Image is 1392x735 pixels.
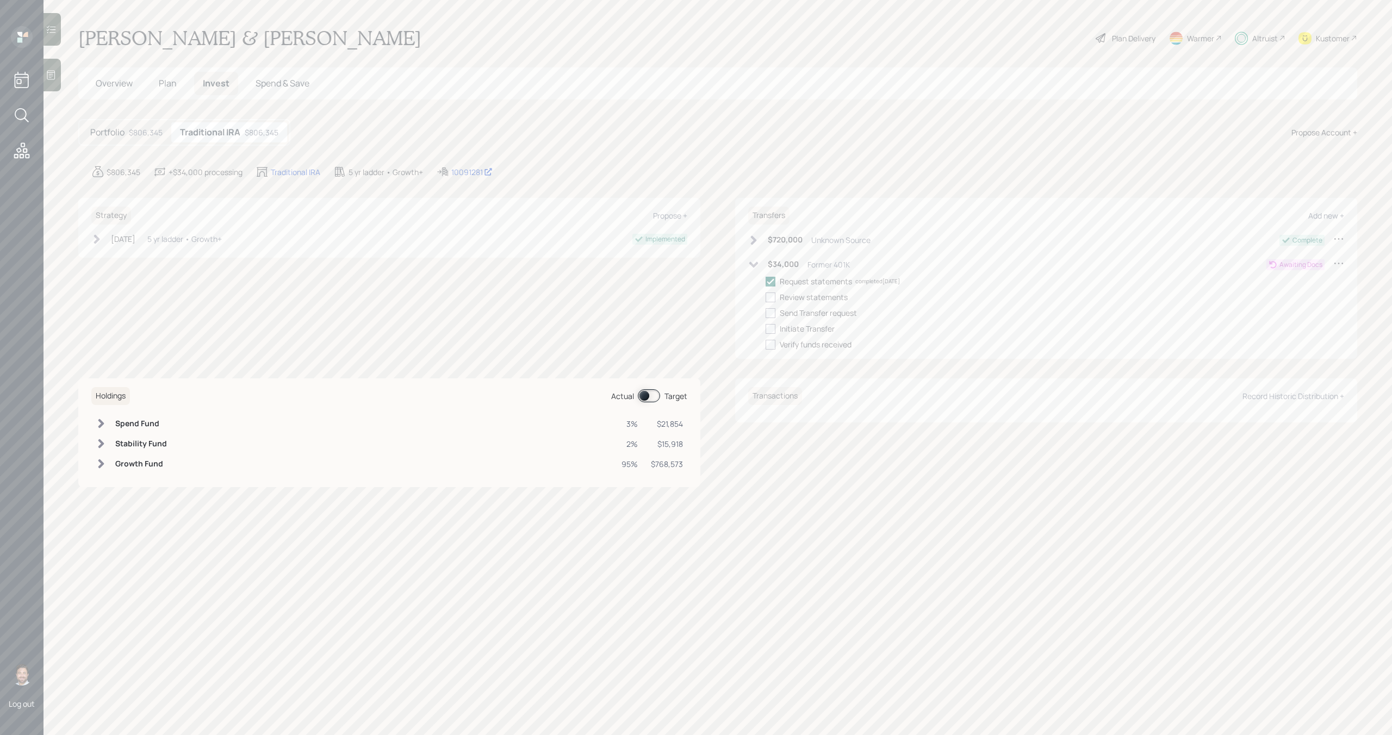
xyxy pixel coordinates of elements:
div: Plan Delivery [1112,33,1155,44]
div: Send Transfer request [780,307,857,319]
div: [DATE] [111,233,135,245]
div: Former 401K [807,259,850,270]
span: Invest [203,77,229,89]
span: Overview [96,77,133,89]
div: $21,854 [651,418,683,429]
span: Plan [159,77,177,89]
div: 2% [622,438,638,450]
div: Request statements [780,276,852,287]
h6: Spend Fund [115,419,167,428]
div: 3% [622,418,638,429]
div: Warmer [1187,33,1214,44]
h5: Portfolio [90,127,125,138]
div: $806,345 [107,166,140,178]
div: Awaiting Docs [1279,260,1322,270]
div: Complete [1292,235,1322,245]
div: 10091281 [451,166,493,178]
div: Add new + [1308,210,1344,221]
div: $15,918 [651,438,683,450]
div: Implemented [645,234,685,244]
h6: Strategy [91,207,131,225]
span: Spend & Save [256,77,309,89]
h6: Holdings [91,387,130,405]
h1: [PERSON_NAME] & [PERSON_NAME] [78,26,421,50]
div: $768,573 [651,458,683,470]
h6: $720,000 [768,235,803,245]
div: Verify funds received [780,339,852,350]
img: michael-russo-headshot.png [11,664,33,686]
div: Altruist [1252,33,1278,44]
div: 5 yr ladder • Growth+ [147,233,222,245]
h6: Transactions [748,387,802,405]
div: 5 yr ladder • Growth+ [349,166,423,178]
div: $806,345 [245,127,278,138]
div: Record Historic Distribution + [1242,391,1344,401]
div: Review statements [780,291,848,303]
div: completed [DATE] [855,277,900,285]
div: Log out [9,699,35,709]
h5: Traditional IRA [180,127,240,138]
div: Target [664,390,687,402]
h6: Stability Fund [115,439,167,449]
div: Traditional IRA [271,166,320,178]
div: 95% [622,458,638,470]
div: Kustomer [1316,33,1350,44]
h6: Growth Fund [115,459,167,469]
h6: Transfers [748,207,790,225]
div: Initiate Transfer [780,323,835,334]
div: Propose + [653,210,687,221]
div: Unknown Source [811,234,871,246]
div: Propose Account + [1291,127,1357,138]
h6: $34,000 [768,260,799,269]
div: Actual [611,390,634,402]
div: $806,345 [129,127,163,138]
div: +$34,000 processing [169,166,243,178]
